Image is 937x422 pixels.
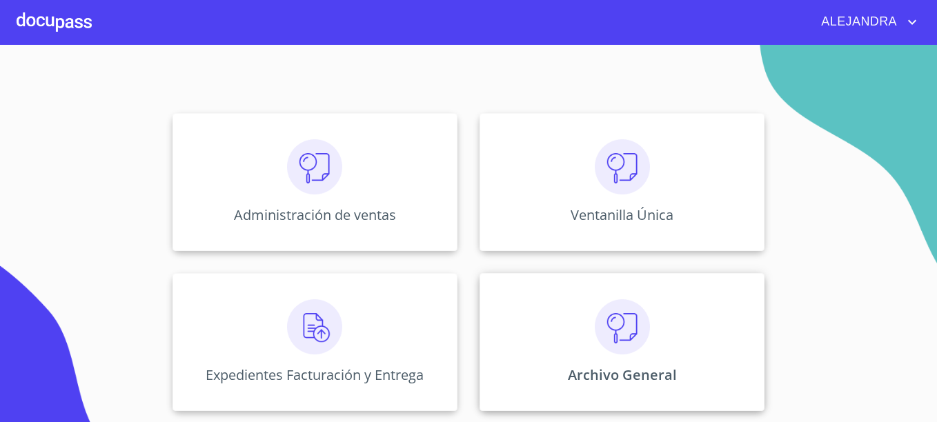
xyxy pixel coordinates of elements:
[571,205,673,224] p: Ventanilla Única
[595,299,650,354] img: consulta.png
[811,11,904,33] span: ALEJANDRA
[287,139,342,194] img: consulta.png
[811,11,920,33] button: account of current user
[206,365,424,384] p: Expedientes Facturación y Entrega
[234,205,396,224] p: Administración de ventas
[595,139,650,194] img: consulta.png
[287,299,342,354] img: carga.png
[568,365,677,384] p: Archivo General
